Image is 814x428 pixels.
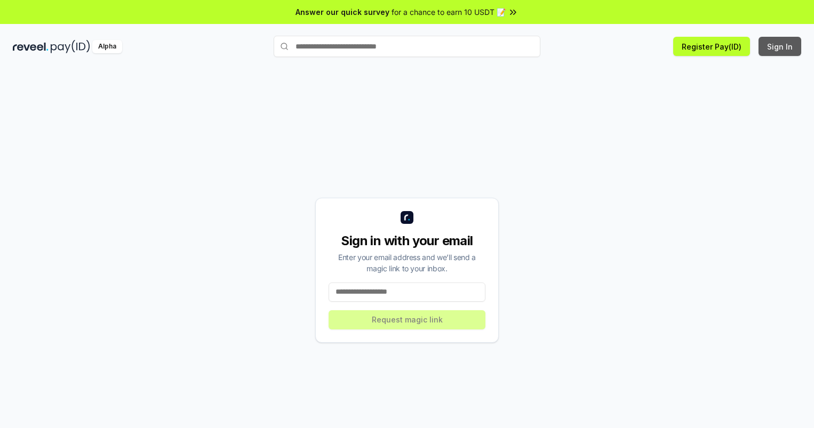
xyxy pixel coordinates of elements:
[401,211,413,224] img: logo_small
[759,37,801,56] button: Sign In
[329,232,485,249] div: Sign in with your email
[13,40,49,53] img: reveel_dark
[51,40,90,53] img: pay_id
[329,252,485,274] div: Enter your email address and we’ll send a magic link to your inbox.
[92,40,122,53] div: Alpha
[673,37,750,56] button: Register Pay(ID)
[392,6,506,18] span: for a chance to earn 10 USDT 📝
[296,6,389,18] span: Answer our quick survey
